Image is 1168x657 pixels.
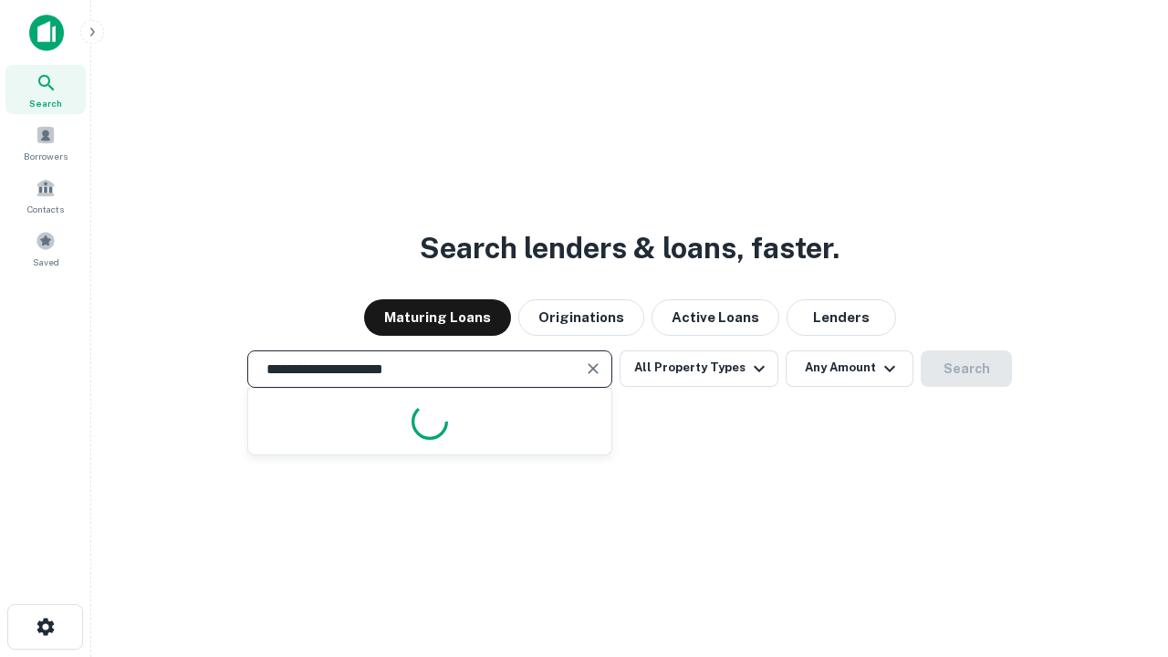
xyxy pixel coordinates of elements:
[5,224,86,273] a: Saved
[652,299,779,336] button: Active Loans
[420,226,839,270] h3: Search lenders & loans, faster.
[33,255,59,269] span: Saved
[29,15,64,51] img: capitalize-icon.png
[5,171,86,220] a: Contacts
[1077,511,1168,599] iframe: Chat Widget
[5,118,86,167] a: Borrowers
[5,65,86,114] a: Search
[580,356,606,381] button: Clear
[620,350,778,387] button: All Property Types
[364,299,511,336] button: Maturing Loans
[27,202,64,216] span: Contacts
[24,149,68,163] span: Borrowers
[29,96,62,110] span: Search
[787,299,896,336] button: Lenders
[786,350,913,387] button: Any Amount
[518,299,644,336] button: Originations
